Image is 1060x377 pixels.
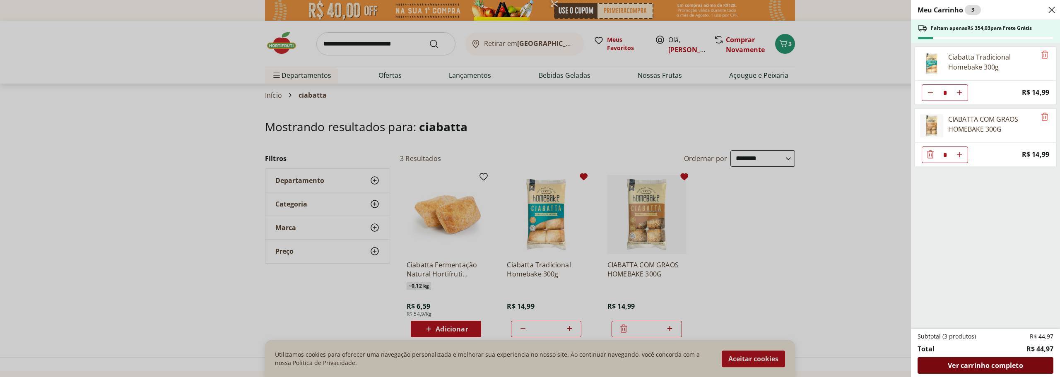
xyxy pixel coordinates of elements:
[951,84,968,101] button: Aumentar Quantidade
[1022,87,1049,98] span: R$ 14,99
[918,5,981,15] h2: Meu Carrinho
[920,114,943,137] img: Ciabatta com Grãos Homebake 300g
[918,357,1053,374] a: Ver carrinho completo
[1026,344,1053,354] span: R$ 44,97
[1040,50,1050,60] button: Remove
[922,146,939,163] button: Diminuir Quantidade
[1030,332,1053,341] span: R$ 44,97
[918,332,976,341] span: Subtotal (3 produtos)
[931,25,1032,31] span: Faltam apenas R$ 354,03 para Frete Grátis
[951,146,968,163] button: Aumentar Quantidade
[1022,149,1049,160] span: R$ 14,99
[918,344,935,354] span: Total
[920,52,943,75] img: Ciabatta Tradicional Homebake 300g
[939,147,951,163] input: Quantidade Atual
[965,5,981,15] div: 3
[1040,112,1050,122] button: Remove
[948,362,1023,369] span: Ver carrinho completo
[939,85,951,101] input: Quantidade Atual
[948,52,1036,72] div: Ciabatta Tradicional Homebake 300g
[922,84,939,101] button: Diminuir Quantidade
[948,114,1036,134] div: CIABATTA COM GRAOS HOMEBAKE 300G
